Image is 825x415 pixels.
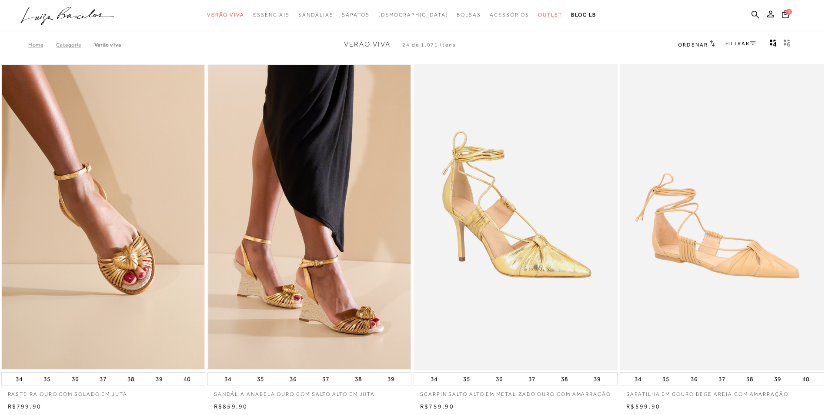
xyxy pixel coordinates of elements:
button: 37 [97,373,109,385]
a: noSubCategoriesText [207,7,244,23]
a: noSubCategoriesText [298,7,333,23]
button: 36 [287,373,299,385]
span: Acessórios [490,12,529,18]
a: Verão Viva [94,42,121,48]
a: SANDÁLIA ANABELA OURO COM SALTO ALTO EM JUTA SANDÁLIA ANABELA OURO COM SALTO ALTO EM JUTA [208,65,411,369]
button: 39 [772,373,784,385]
a: FILTRAR [725,40,756,47]
button: 38 [352,373,364,385]
button: 35 [660,373,672,385]
button: 36 [69,373,81,385]
span: Sandálias [298,12,333,18]
a: SAPATILHA EM COURO BEGE AREIA COM AMARRAÇÃO [620,385,824,398]
button: 39 [153,373,165,385]
span: 24 de 1.071 itens [402,42,456,48]
a: noSubCategoriesText [253,7,290,23]
span: BLOG LB [571,12,596,18]
a: noSubCategoriesText [378,7,448,23]
a: SCARPIN SALTO ALTO EM METALIZADO OURO COM AMARRAÇÃO [414,385,618,398]
span: R$799,90 [8,403,42,410]
a: SANDÁLIA ANABELA OURO COM SALTO ALTO EM JUTA [207,385,411,398]
span: Verão Viva [207,12,244,18]
button: 39 [385,373,397,385]
button: gridText6Desc [781,39,793,50]
img: SCARPIN SALTO ALTO EM METALIZADO OURO COM AMARRAÇÃO [414,65,617,369]
a: RASTEIRA OURO COM SOLADO EM JUTÁ RASTEIRA OURO COM SOLADO EM JUTÁ [2,65,204,369]
img: RASTEIRA OURO COM SOLADO EM JUTÁ [2,65,204,369]
a: noSubCategoriesText [490,7,529,23]
span: Ordenar [678,42,708,48]
span: Essenciais [253,12,290,18]
button: 34 [222,373,234,385]
button: 35 [461,373,473,385]
button: 1 [779,10,792,21]
span: Verão Viva [344,40,391,48]
a: noSubCategoriesText [342,7,369,23]
span: R$859,90 [214,403,248,410]
a: SAPATILHA EM COURO BEGE AREIA COM AMARRAÇÃO SAPATILHA EM COURO BEGE AREIA COM AMARRAÇÃO [621,65,823,369]
button: 40 [181,373,193,385]
button: 34 [632,373,644,385]
a: SCARPIN SALTO ALTO EM METALIZADO OURO COM AMARRAÇÃO SCARPIN SALTO ALTO EM METALIZADO OURO COM AMA... [414,65,617,369]
img: SANDÁLIA ANABELA OURO COM SALTO ALTO EM JUTA [208,65,411,369]
a: Home [28,42,56,48]
a: BLOG LB [571,7,596,23]
button: Mostrar 4 produtos por linha [767,39,779,50]
a: noSubCategoriesText [457,7,481,23]
a: Categoria [56,42,94,48]
button: 35 [254,373,267,385]
button: 37 [320,373,332,385]
span: Sapatos [342,12,369,18]
span: [DEMOGRAPHIC_DATA] [378,12,448,18]
button: 36 [688,373,700,385]
button: 34 [428,373,440,385]
button: 40 [800,373,812,385]
a: RASTEIRA OURO COM SOLADO EM JUTÁ [1,385,205,398]
span: Bolsas [457,12,481,18]
span: 1 [786,9,792,15]
img: SAPATILHA EM COURO BEGE AREIA COM AMARRAÇÃO [621,65,823,369]
button: 36 [493,373,505,385]
button: 38 [125,373,137,385]
span: R$759,90 [420,403,454,410]
button: 37 [716,373,728,385]
span: R$599,90 [626,403,660,410]
button: 34 [13,373,25,385]
button: 38 [744,373,756,385]
button: 37 [526,373,538,385]
span: Outlet [538,12,562,18]
a: noSubCategoriesText [538,7,562,23]
button: 35 [41,373,53,385]
button: 39 [591,373,603,385]
button: 38 [558,373,571,385]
